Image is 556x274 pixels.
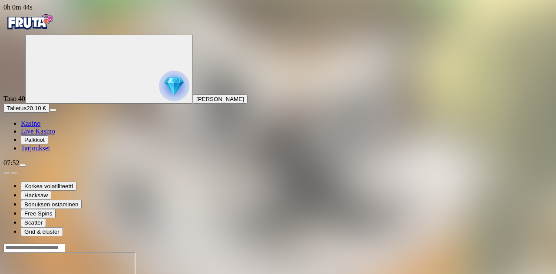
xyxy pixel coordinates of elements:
[3,95,25,102] span: Taso 40
[3,11,553,152] nav: Primary
[3,104,50,113] button: Talletusplus icon20.10 €
[21,218,46,227] button: Scatter
[159,71,189,101] img: reward progress
[21,120,40,127] a: Kasino
[19,164,26,166] button: menu
[21,144,50,152] a: Tarjoukset
[3,244,65,252] input: Search
[21,135,48,144] button: Palkkiot
[3,159,19,166] span: 07:52
[24,192,48,199] span: Hacksaw
[3,120,553,152] nav: Main menu
[10,172,17,174] button: next slide
[50,109,56,111] button: menu
[3,172,10,174] button: prev slide
[24,183,73,189] span: Korkea volatiliteetti
[24,201,78,208] span: Bonuksen ostaminen
[196,96,244,102] span: [PERSON_NAME]
[21,227,63,236] button: Grid & cluster
[21,200,82,209] button: Bonuksen ostaminen
[3,27,56,34] a: Fruta
[3,3,33,11] span: user session time
[24,210,52,217] span: Free Spins
[7,105,26,111] span: Talletus
[193,95,248,104] button: [PERSON_NAME]
[26,105,46,111] span: 20.10 €
[3,11,56,33] img: Fruta
[21,182,76,191] button: Korkea volatiliteetti
[25,35,193,104] button: reward progress
[21,191,51,200] button: Hacksaw
[24,137,45,143] span: Palkkiot
[24,219,43,226] span: Scatter
[24,228,60,235] span: Grid & cluster
[21,127,55,135] a: Live Kasino
[21,209,56,218] button: Free Spins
